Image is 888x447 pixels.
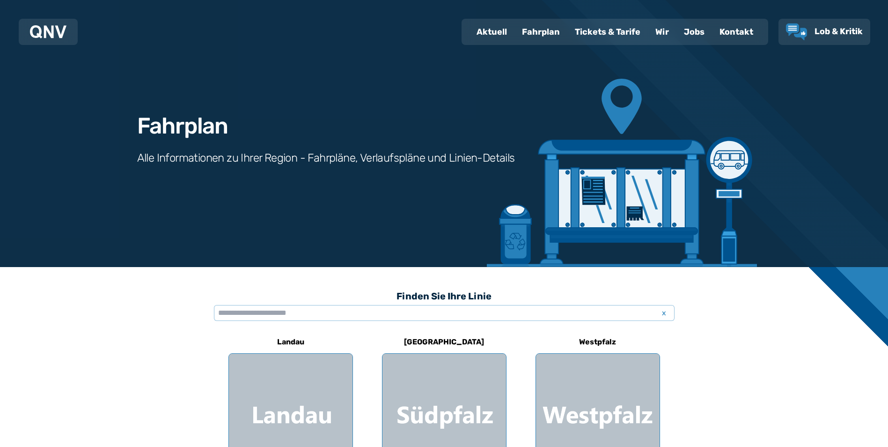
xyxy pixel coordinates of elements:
a: Wir [648,20,676,44]
a: Fahrplan [514,20,567,44]
img: QNV Logo [30,25,66,38]
h1: Fahrplan [137,115,228,137]
a: Tickets & Tarife [567,20,648,44]
a: Kontakt [712,20,761,44]
h6: Westpfalz [575,335,620,350]
h3: Finden Sie Ihre Linie [214,286,675,306]
a: Aktuell [469,20,514,44]
a: Jobs [676,20,712,44]
span: Lob & Kritik [815,26,863,37]
a: QNV Logo [30,22,66,41]
h3: Alle Informationen zu Ihrer Region - Fahrpläne, Verlaufspläne und Linien-Details [137,150,515,165]
a: Lob & Kritik [786,23,863,40]
h6: [GEOGRAPHIC_DATA] [400,335,488,350]
span: x [658,307,671,319]
h6: Landau [273,335,308,350]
